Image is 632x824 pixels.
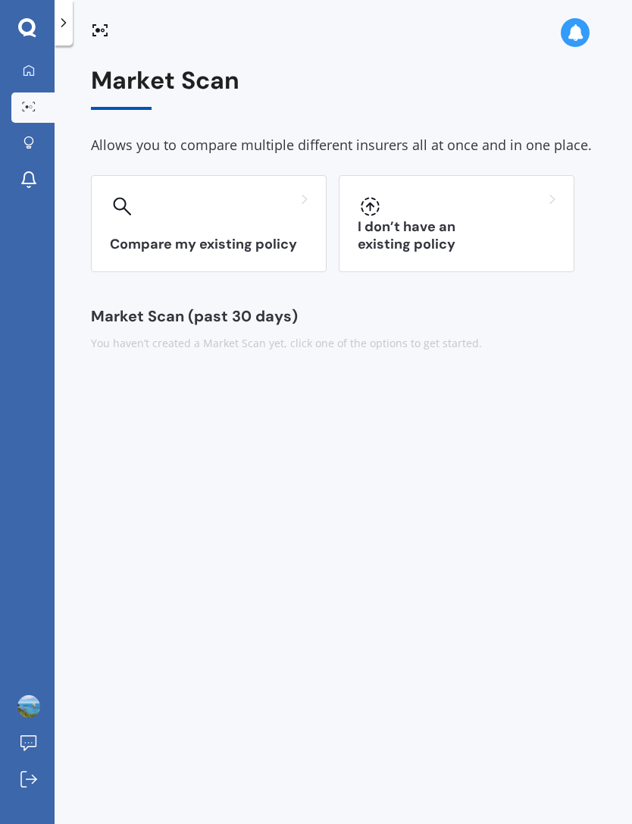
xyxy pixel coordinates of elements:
[110,236,308,253] h3: Compare my existing policy
[17,695,40,718] img: ACg8ocKfgDwSHSMzCDqcgcBc2xWyfvc3sLjBR1h5whrT35fE7WzrxCE0=s96-c
[91,336,596,351] div: You haven’t created a Market Scan yet, click one of the options to get started.
[91,67,596,110] div: Market Scan
[358,218,555,253] h3: I don’t have an existing policy
[91,309,596,324] div: Market Scan (past 30 days)
[91,134,596,157] div: Allows you to compare multiple different insurers all at once and in one place.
